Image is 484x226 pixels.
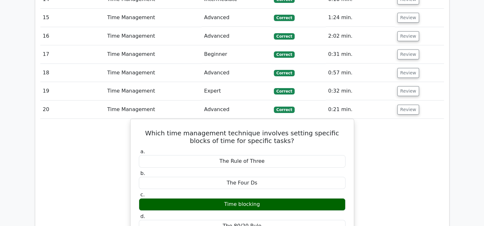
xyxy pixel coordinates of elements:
div: The Four Ds [139,177,345,189]
td: 0:32 min. [326,82,395,100]
button: Review [397,86,419,96]
td: 19 [40,82,105,100]
td: 0:21 min. [326,101,395,119]
span: Correct [274,70,295,76]
td: Time Management [105,27,202,45]
div: The Rule of Three [139,155,345,168]
span: c. [140,192,145,198]
td: Advanced [202,27,271,45]
span: Correct [274,15,295,21]
td: 18 [40,64,105,82]
h5: Which time management technique involves setting specific blocks of time for specific tasks? [138,129,346,145]
span: Correct [274,107,295,113]
td: Advanced [202,64,271,82]
button: Review [397,68,419,78]
td: 15 [40,9,105,27]
span: Correct [274,88,295,94]
span: b. [140,170,145,176]
span: Correct [274,33,295,40]
button: Review [397,13,419,23]
td: Advanced [202,9,271,27]
td: 16 [40,27,105,45]
span: Correct [274,51,295,58]
td: Beginner [202,45,271,64]
td: Time Management [105,101,202,119]
td: Expert [202,82,271,100]
td: Time Management [105,64,202,82]
button: Review [397,105,419,115]
td: 1:24 min. [326,9,395,27]
td: Time Management [105,82,202,100]
td: 0:57 min. [326,64,395,82]
td: 20 [40,101,105,119]
span: a. [140,148,145,154]
div: Time blocking [139,198,345,211]
td: Advanced [202,101,271,119]
td: Time Management [105,9,202,27]
td: 17 [40,45,105,64]
button: Review [397,49,419,59]
span: d. [140,213,145,219]
td: Time Management [105,45,202,64]
td: 0:31 min. [326,45,395,64]
button: Review [397,31,419,41]
td: 2:02 min. [326,27,395,45]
